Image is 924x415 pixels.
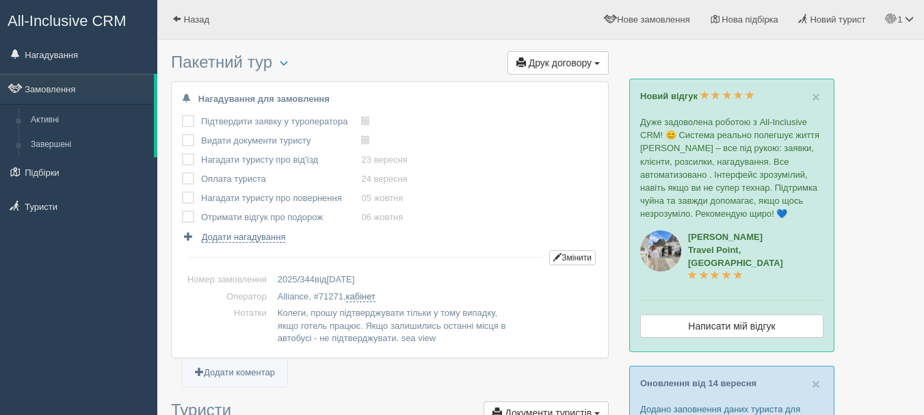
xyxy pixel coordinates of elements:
td: Отримати відгук про подорож [201,208,361,227]
button: Close [812,377,820,391]
button: Змінити [549,250,596,265]
span: Додати нагадування [202,232,286,243]
span: All-Inclusive CRM [8,12,127,29]
a: Написати мій відгук [640,314,823,338]
span: 71271 [319,291,343,302]
a: 06 жовтня [361,212,403,222]
a: кабінет [346,291,375,302]
a: Активні [25,108,154,133]
span: Назад [184,14,209,25]
span: × [812,376,820,392]
span: 1 [897,14,902,25]
td: Нагадати туристу про від'їзд [201,150,361,170]
a: Завершені [25,133,154,157]
td: Оплата туриста [201,170,361,189]
a: 23 вересня [361,155,407,165]
td: Оператор [182,289,272,306]
a: Додати нагадування [182,230,285,243]
span: Друк договору [529,57,592,68]
td: від [272,271,598,289]
span: × [812,89,820,105]
td: Нотатки [182,305,272,347]
a: [PERSON_NAME]Travel Point, [GEOGRAPHIC_DATA] [688,232,783,281]
td: Колеги, прошу підтверджувати тільки у тому випадку, якщо готель працює. Якщо залишились останні м... [272,305,598,347]
button: Close [812,90,820,104]
td: Нагадати туристу про повернення [201,189,361,208]
td: Підтвердити заявку у туроператора [201,112,361,131]
td: Alliance, # , [272,289,598,306]
span: [DATE] [326,274,354,284]
b: Нагадування для замовлення [198,94,330,104]
span: Новий турист [810,14,865,25]
a: Новий відгук [640,91,754,101]
p: Дуже задоволена роботою з All-Inclusive CRM! 😊 Система реально полегшує життя [PERSON_NAME] – все... [640,116,823,220]
span: 2025/344 [278,274,315,284]
a: Додати коментар [183,359,287,387]
button: Друк договору [507,51,609,75]
span: Нове замовлення [617,14,689,25]
a: 05 жовтня [361,193,403,203]
a: All-Inclusive CRM [1,1,157,38]
td: Номер замовлення [182,271,272,289]
h3: Пакетний тур [171,53,609,75]
span: Нова підбірка [722,14,778,25]
a: 24 вересня [361,174,407,184]
td: Видати документи туристу [201,131,361,150]
a: Оновлення від 14 вересня [640,378,756,388]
